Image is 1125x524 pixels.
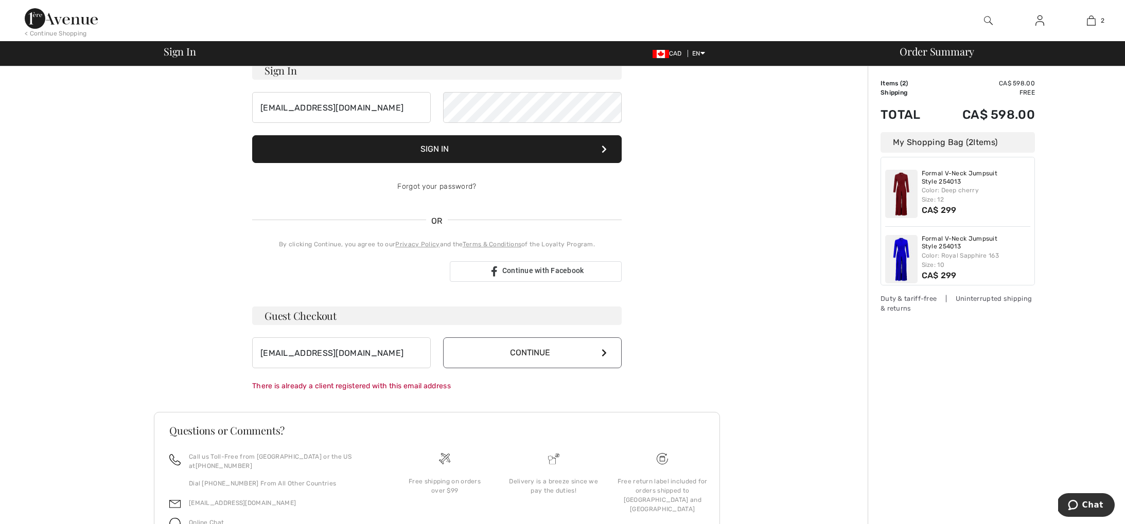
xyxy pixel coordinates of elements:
div: Color: Deep cherry Size: 12 [922,186,1031,204]
img: Free shipping on orders over $99 [657,453,668,464]
td: Free [935,88,1035,97]
a: Continue with Facebook [450,261,622,282]
div: Duty & tariff-free | Uninterrupted shipping & returns [881,294,1035,313]
div: Free return label included for orders shipped to [GEOGRAPHIC_DATA] and [GEOGRAPHIC_DATA] [616,477,709,514]
button: Sign In [252,135,622,163]
input: E-mail [252,92,431,123]
img: 1ère Avenue [25,8,98,29]
span: 2 [902,80,906,87]
iframe: Opens a widget where you can chat to one of our agents [1058,493,1115,519]
a: 2 [1066,14,1116,27]
h3: Sign In [252,61,622,80]
td: CA$ 598.00 [935,79,1035,88]
span: Continue with Facebook [502,266,584,275]
h3: Guest Checkout [252,306,622,325]
td: CA$ 598.00 [935,97,1035,132]
div: Free shipping on orders over $99 [398,477,491,495]
div: There is already a client registered with this email address [252,381,622,391]
a: Terms & Conditions [463,241,521,248]
img: Formal V-Neck Jumpsuit Style 254013 [885,235,918,283]
span: 2 [969,137,973,147]
h3: Questions or Comments? [169,425,705,436]
img: Canadian Dollar [653,50,669,58]
div: Color: Royal Sapphire 163 Size: 10 [922,251,1031,269]
a: Forgot your password? [397,182,476,191]
p: Dial [PHONE_NUMBER] From All Other Countries [189,479,378,488]
a: Sign In [1027,14,1052,27]
img: Free shipping on orders over $99 [439,453,450,464]
td: Total [881,97,935,132]
a: Formal V-Neck Jumpsuit Style 254013 [922,235,1031,251]
a: Privacy Policy [395,241,440,248]
span: OR [426,215,448,227]
td: Items ( ) [881,79,935,88]
img: Formal V-Neck Jumpsuit Style 254013 [885,170,918,218]
input: E-mail [252,337,431,368]
span: CA$ 299 [922,270,957,280]
button: Continue [443,337,622,368]
img: search the website [984,14,993,27]
img: Delivery is a breeze since we pay the duties! [548,453,559,464]
span: 2 [1101,16,1104,25]
td: Shipping [881,88,935,97]
div: My Shopping Bag ( Items) [881,132,1035,153]
span: CAD [653,50,686,57]
a: [EMAIL_ADDRESS][DOMAIN_NAME] [189,499,296,507]
div: < Continue Shopping [25,29,87,38]
span: CA$ 299 [922,205,957,215]
div: Delivery is a breeze since we pay the duties! [507,477,600,495]
img: call [169,454,181,465]
div: By clicking Continue, you agree to our and the of the Loyalty Program. [252,240,622,249]
iframe: Sign in with Google Button [247,260,447,283]
img: My Info [1035,14,1044,27]
div: Order Summary [887,46,1119,57]
span: EN [692,50,705,57]
img: My Bag [1087,14,1096,27]
span: Sign In [164,46,196,57]
img: email [169,498,181,510]
a: Formal V-Neck Jumpsuit Style 254013 [922,170,1031,186]
p: Call us Toll-Free from [GEOGRAPHIC_DATA] or the US at [189,452,378,471]
a: [PHONE_NUMBER] [196,462,252,469]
